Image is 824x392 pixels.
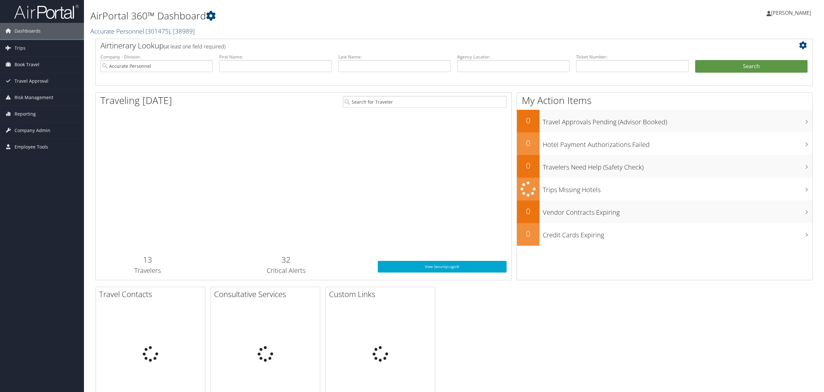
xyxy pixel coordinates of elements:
[204,266,368,275] h3: Critical Alerts
[14,4,79,19] img: airportal-logo.png
[343,96,507,108] input: Search for Traveler
[329,289,435,300] h2: Custom Links
[15,57,39,73] span: Book Travel
[100,94,172,107] h1: Traveling [DATE]
[517,94,812,107] h1: My Action Items
[100,254,195,265] h2: 13
[90,9,575,23] h1: AirPortal 360™ Dashboard
[767,3,818,23] a: [PERSON_NAME]
[15,139,48,155] span: Employee Tools
[457,54,570,60] label: Agency Locator:
[517,132,812,155] a: 0Hotel Payment Authorizations Failed
[15,23,41,39] span: Dashboards
[170,27,195,36] span: , [ 38989 ]
[15,122,50,139] span: Company Admin
[543,160,812,172] h3: Travelers Need Help (Safety Check)
[90,27,195,36] a: Accurate Personnel
[771,9,811,16] span: [PERSON_NAME]
[100,40,748,51] h2: Airtinerary Lookup
[214,289,320,300] h2: Consultative Services
[517,201,812,223] a: 0Vendor Contracts Expiring
[576,54,688,60] label: Ticket Number:
[100,54,213,60] label: Company - Division:
[378,261,507,273] a: View SecurityLogic®
[517,110,812,132] a: 0Travel Approvals Pending (Advisor Booked)
[15,73,48,89] span: Travel Approval
[517,206,540,217] h2: 0
[543,227,812,240] h3: Credit Cards Expiring
[517,155,812,178] a: 0Travelers Need Help (Safety Check)
[204,254,368,265] h2: 32
[695,60,808,73] button: Search
[543,114,812,127] h3: Travel Approvals Pending (Advisor Booked)
[517,228,540,239] h2: 0
[15,89,53,106] span: Risk Management
[517,178,812,201] a: Trips Missing Hotels
[15,106,36,122] span: Reporting
[99,289,205,300] h2: Travel Contacts
[543,205,812,217] h3: Vendor Contracts Expiring
[517,115,540,126] h2: 0
[543,137,812,149] h3: Hotel Payment Authorizations Failed
[517,160,540,171] h2: 0
[15,40,26,56] span: Trips
[517,223,812,246] a: 0Credit Cards Expiring
[100,266,195,275] h3: Travelers
[164,43,225,50] span: (at least one field required)
[146,27,170,36] span: ( 301475 )
[219,54,332,60] label: First Name:
[543,182,812,194] h3: Trips Missing Hotels
[517,138,540,149] h2: 0
[338,54,451,60] label: Last Name:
